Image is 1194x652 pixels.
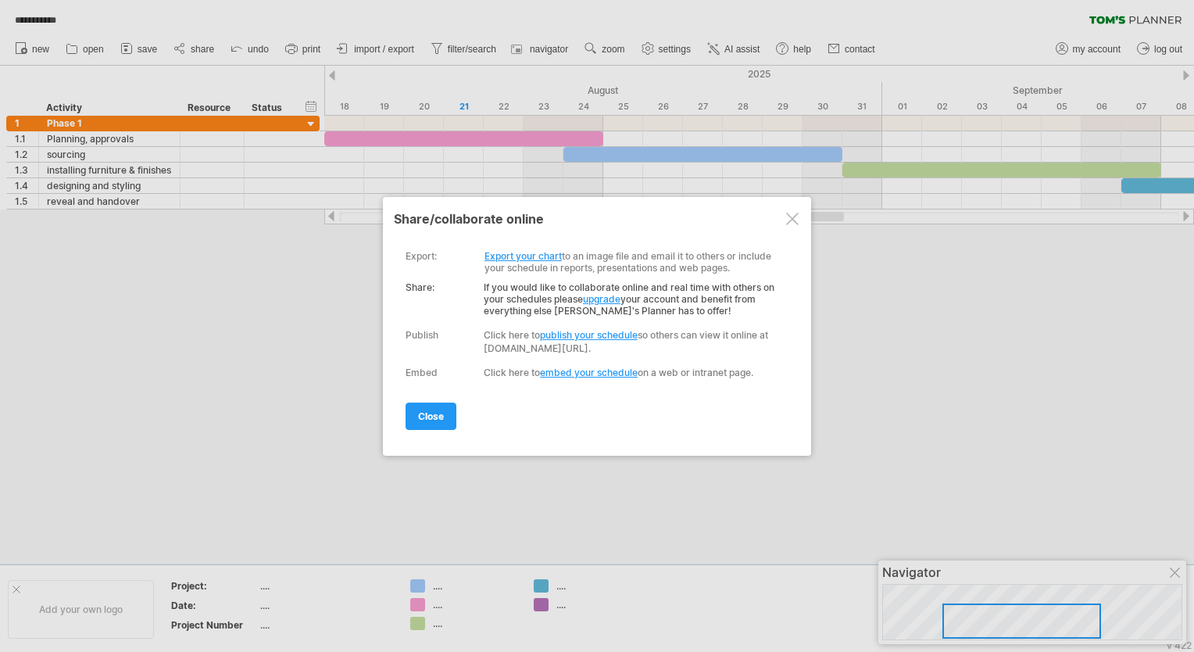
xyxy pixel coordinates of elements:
[406,238,781,274] div: to an image file and email it to others or include your schedule in reports, presentations and we...
[406,281,434,293] strong: Share:
[484,367,781,378] div: Click here to on a web or intranet page.
[484,250,562,262] a: Export your chart
[406,329,438,341] div: Publish
[418,410,444,422] span: close
[406,403,456,430] a: close
[406,274,781,317] div: If you would like to collaborate online and real time with others on your schedules please your a...
[406,367,438,378] div: Embed
[406,250,437,262] div: export:
[540,329,638,341] a: publish your schedule
[394,211,800,227] div: share/collaborate online
[583,293,620,305] a: upgrade
[540,367,638,378] a: embed your schedule
[484,328,781,355] div: Click here to so others can view it online at [DOMAIN_NAME][URL].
